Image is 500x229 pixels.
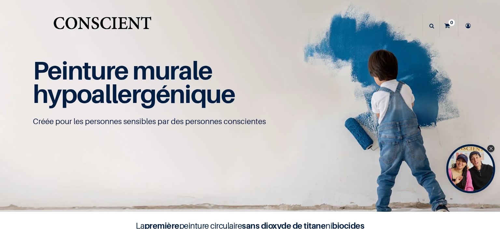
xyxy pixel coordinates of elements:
[487,145,494,152] div: Close Tolstoy widget
[446,144,495,193] div: Tolstoy bubble widget
[33,55,212,85] span: Peinture murale
[33,116,467,127] p: Créée pour les personnes sensibles par des personnes conscientes
[52,13,153,39] a: Logo of Conscient
[446,144,495,193] div: Open Tolstoy
[446,144,495,193] div: Open Tolstoy widget
[440,14,458,37] a: 0
[52,13,153,39] img: Conscient
[449,19,455,26] sup: 0
[33,79,235,109] span: hypoallergénique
